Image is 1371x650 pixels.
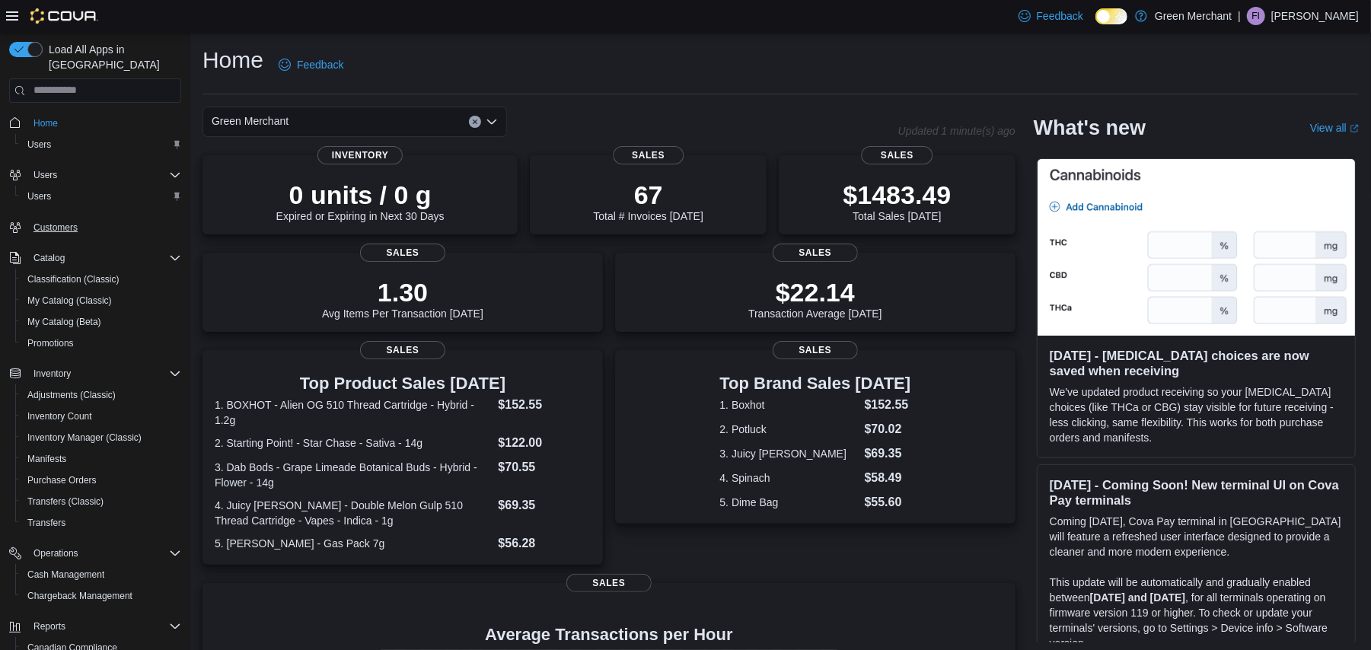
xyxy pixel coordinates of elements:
[27,544,181,562] span: Operations
[1350,124,1359,133] svg: External link
[593,180,703,222] div: Total # Invoices [DATE]
[1247,7,1265,25] div: Faiyaz Ismail
[33,620,65,632] span: Reports
[15,290,187,311] button: My Catalog (Classic)
[27,365,77,383] button: Inventory
[273,49,349,80] a: Feedback
[21,270,181,288] span: Classification (Classic)
[21,429,148,447] a: Inventory Manager (Classic)
[27,166,63,184] button: Users
[27,544,84,562] button: Operations
[865,493,911,511] dd: $55.60
[27,218,181,237] span: Customers
[33,169,57,181] span: Users
[21,566,110,584] a: Cash Management
[566,574,652,592] span: Sales
[21,334,181,352] span: Promotions
[21,429,181,447] span: Inventory Manager (Classic)
[27,495,104,508] span: Transfers (Classic)
[15,491,187,512] button: Transfers (Classic)
[27,218,84,237] a: Customers
[33,252,65,264] span: Catalog
[21,187,181,206] span: Users
[1271,7,1359,25] p: [PERSON_NAME]
[215,374,591,393] h3: Top Product Sales [DATE]
[27,316,101,328] span: My Catalog (Beta)
[1050,477,1343,508] h3: [DATE] - Coming Soon! New terminal UI on Cova Pay terminals
[21,135,181,154] span: Users
[865,469,911,487] dd: $58.49
[720,446,859,461] dt: 3. Juicy [PERSON_NAME]
[15,134,187,155] button: Users
[215,435,492,451] dt: 2. Starting Point! - Star Chase - Sativa - 14g
[21,270,126,288] a: Classification (Classic)
[27,432,142,444] span: Inventory Manager (Classic)
[486,116,498,128] button: Open list of options
[33,117,58,129] span: Home
[720,422,859,437] dt: 2. Potluck
[33,368,71,380] span: Inventory
[21,492,181,511] span: Transfers (Classic)
[360,244,445,262] span: Sales
[498,396,590,414] dd: $152.55
[21,313,181,331] span: My Catalog (Beta)
[317,146,403,164] span: Inventory
[33,547,78,559] span: Operations
[27,249,71,267] button: Catalog
[15,311,187,333] button: My Catalog (Beta)
[720,495,859,510] dt: 5. Dime Bag
[297,57,343,72] span: Feedback
[15,448,187,470] button: Manifests
[748,277,882,307] p: $22.14
[27,453,66,465] span: Manifests
[21,450,72,468] a: Manifests
[15,427,187,448] button: Inventory Manager (Classic)
[360,341,445,359] span: Sales
[27,617,181,636] span: Reports
[27,113,181,132] span: Home
[21,514,72,532] a: Transfers
[498,534,590,553] dd: $56.28
[21,587,181,605] span: Chargeback Management
[215,498,492,528] dt: 4. Juicy [PERSON_NAME] - Double Melon Gulp 510 Thread Cartridge - Vapes - Indica - 1g
[27,249,181,267] span: Catalog
[21,386,122,404] a: Adjustments (Classic)
[27,474,97,486] span: Purchase Orders
[1310,122,1359,134] a: View allExternal link
[1012,1,1089,31] a: Feedback
[1037,8,1083,24] span: Feedback
[773,244,858,262] span: Sales
[1155,7,1232,25] p: Green Merchant
[3,112,187,134] button: Home
[3,616,187,637] button: Reports
[212,112,289,130] span: Green Merchant
[21,407,98,425] a: Inventory Count
[3,363,187,384] button: Inventory
[3,216,187,238] button: Customers
[21,292,118,310] a: My Catalog (Classic)
[865,444,911,463] dd: $69.35
[865,396,911,414] dd: $152.55
[21,471,181,489] span: Purchase Orders
[21,587,139,605] a: Chargeback Management
[3,164,187,186] button: Users
[322,277,483,307] p: 1.30
[498,434,590,452] dd: $122.00
[27,114,64,132] a: Home
[865,420,911,438] dd: $70.02
[21,566,181,584] span: Cash Management
[21,135,57,154] a: Users
[720,470,859,486] dt: 4. Spinach
[613,146,684,164] span: Sales
[1050,348,1343,378] h3: [DATE] - [MEDICAL_DATA] choices are now saved when receiving
[1252,7,1261,25] span: FI
[33,221,78,234] span: Customers
[15,512,187,534] button: Transfers
[21,334,80,352] a: Promotions
[15,564,187,585] button: Cash Management
[202,45,263,75] h1: Home
[27,569,104,581] span: Cash Management
[15,384,187,406] button: Adjustments (Classic)
[15,269,187,290] button: Classification (Classic)
[15,333,187,354] button: Promotions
